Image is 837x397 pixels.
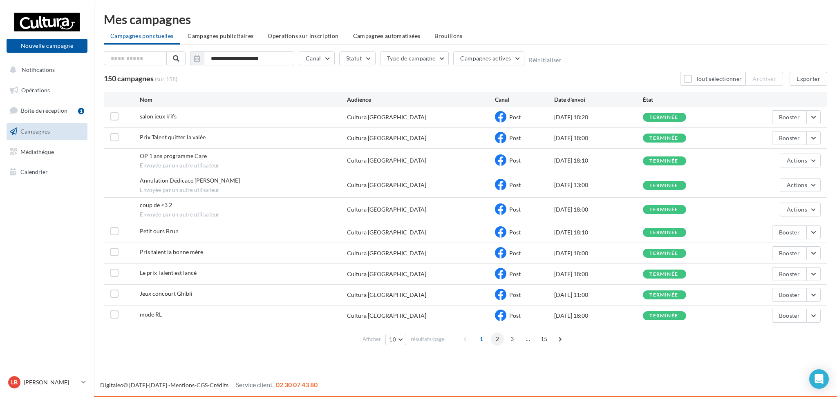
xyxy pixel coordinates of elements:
[772,246,807,260] button: Booster
[649,136,678,141] div: terminée
[649,272,678,277] div: terminée
[78,108,84,114] div: 1
[140,152,207,159] span: OP 1 ans programme Care
[649,183,678,188] div: terminée
[347,249,426,257] div: Cultura [GEOGRAPHIC_DATA]
[772,110,807,124] button: Booster
[772,288,807,302] button: Booster
[236,381,273,388] span: Service client
[20,168,48,175] span: Calendrier
[509,114,521,120] span: Post
[140,187,347,194] span: Envoyée par un autre utilisateur
[100,381,318,388] span: © [DATE]-[DATE] - - -
[411,335,445,343] span: résultats/page
[100,381,123,388] a: Digitaleo
[495,96,554,104] div: Canal
[509,181,521,188] span: Post
[188,32,253,39] span: Campagnes publicitaires
[787,157,807,164] span: Actions
[347,134,426,142] div: Cultura [GEOGRAPHIC_DATA]
[772,131,807,145] button: Booster
[7,375,87,390] a: LB [PERSON_NAME]
[787,206,807,213] span: Actions
[276,381,318,388] span: 02 30 07 43 80
[5,143,89,161] a: Médiathèque
[809,369,829,389] div: Open Intercom Messenger
[347,113,426,121] div: Cultura [GEOGRAPHIC_DATA]
[649,292,678,298] div: terminée
[104,13,827,25] div: Mes campagnes
[649,207,678,212] div: terminée
[554,156,643,165] div: [DATE] 18:10
[24,378,78,386] p: [PERSON_NAME]
[22,66,55,73] span: Notifications
[554,312,643,320] div: [DATE] 18:00
[155,75,177,83] span: (sur 158)
[104,74,154,83] span: 150 campagnes
[299,51,335,65] button: Canal
[140,290,192,297] span: Jeux concourt Ghibli
[347,312,426,320] div: Cultura [GEOGRAPHIC_DATA]
[475,332,488,346] span: 1
[7,39,87,53] button: Nouvelle campagne
[460,55,511,62] span: Campagnes actives
[21,107,67,114] span: Boîte de réception
[347,181,426,189] div: Cultura [GEOGRAPHIC_DATA]
[140,96,347,104] div: Nom
[521,332,535,346] span: ...
[649,313,678,319] div: terminée
[745,72,783,86] button: Archiver
[554,291,643,299] div: [DATE] 11:00
[339,51,376,65] button: Statut
[140,211,347,219] span: Envoyée par un autre utilisateur
[20,148,54,155] span: Médiathèque
[347,291,426,299] div: Cultura [GEOGRAPHIC_DATA]
[649,251,678,256] div: terminée
[21,87,50,94] span: Opérations
[780,154,821,167] button: Actions
[780,203,821,216] button: Actions
[385,334,406,345] button: 10
[509,291,521,298] span: Post
[772,309,807,323] button: Booster
[5,123,89,140] a: Campagnes
[353,32,421,39] span: Campagnes automatisées
[170,381,195,388] a: Mentions
[780,178,821,192] button: Actions
[453,51,524,65] button: Campagnes actives
[680,72,745,86] button: Tout sélectionner
[140,113,177,120] span: salon jeux k'ifs
[347,156,426,165] div: Cultura [GEOGRAPHIC_DATA]
[5,163,89,181] a: Calendrier
[380,51,449,65] button: Type de campagne
[554,134,643,142] div: [DATE] 18:00
[537,332,551,346] span: 15
[5,61,86,78] button: Notifications
[140,134,206,141] span: Prix Talent quitter la valée
[5,82,89,99] a: Opérations
[491,332,504,346] span: 2
[347,96,495,104] div: Audience
[140,177,240,184] span: Annulation Dédicace Amandine Young
[554,96,643,104] div: Date d'envoi
[509,229,521,236] span: Post
[643,96,732,104] div: État
[790,72,827,86] button: Exporter
[5,102,89,119] a: Boîte de réception1
[434,32,463,39] span: Brouillons
[554,270,643,278] div: [DATE] 18:00
[197,381,208,388] a: CGS
[389,336,396,343] span: 10
[140,227,179,234] span: Petit ours Brun
[140,248,203,255] span: Pris talent la bonne mère
[140,269,197,276] span: Le prix Talent est lancé
[11,378,18,386] span: LB
[363,335,381,343] span: Afficher
[772,267,807,281] button: Booster
[509,312,521,319] span: Post
[210,381,228,388] a: Crédits
[140,162,347,170] span: Envoyée par un autre utilisateur
[787,181,807,188] span: Actions
[140,201,172,208] span: coup de <3 2
[268,32,338,39] span: Operations sur inscription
